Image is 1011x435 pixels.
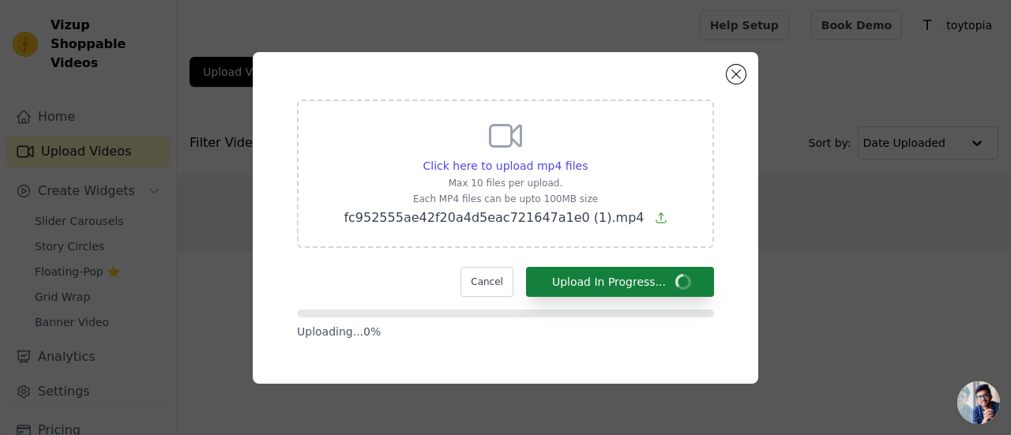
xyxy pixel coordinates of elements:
button: Close modal [727,65,746,84]
button: Cancel [460,267,513,297]
button: Upload In Progress... [526,267,714,297]
p: Max 10 files per upload. [344,177,667,189]
span: fc952555ae42f20a4d5eac721647a1e0 (1).mp4 [344,210,644,225]
p: Each MP4 files can be upto 100MB size [344,193,667,205]
span: Click here to upload mp4 files [423,159,588,172]
p: Uploading... 0 % [297,324,714,339]
div: Open chat [957,381,1000,424]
